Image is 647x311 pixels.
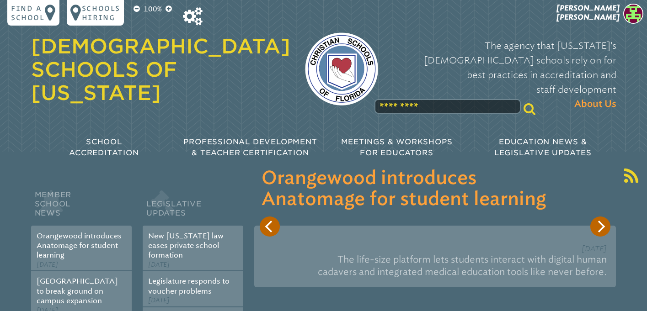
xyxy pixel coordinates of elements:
[148,277,230,295] a: Legislature responds to voucher problems
[574,97,616,111] span: About Us
[11,4,45,22] p: Find a school
[183,137,317,157] span: Professional Development & Teacher Certification
[82,4,120,22] p: Schools Hiring
[260,216,280,237] button: Previous
[262,168,609,210] h3: Orangewood introduces Anatomage for student learning
[623,4,643,24] img: 0bbf8eee369ea1767a7baf293491133e
[37,261,58,269] span: [DATE]
[31,188,132,226] h2: Member School News
[341,137,453,157] span: Meetings & Workshops for Educators
[263,250,607,282] p: The life-size platform lets students interact with digital human cadavers and integrated medical ...
[142,4,164,15] p: 100%
[494,137,592,157] span: Education News & Legislative Updates
[393,38,616,111] p: The agency that [US_STATE]’s [DEMOGRAPHIC_DATA] schools rely on for best practices in accreditati...
[556,4,620,21] span: [PERSON_NAME] [PERSON_NAME]
[305,32,378,105] img: csf-logo-web-colors.png
[37,277,118,305] a: [GEOGRAPHIC_DATA] to break ground on campus expansion
[582,244,607,253] span: [DATE]
[37,232,122,260] a: Orangewood introduces Anatomage for student learning
[143,188,243,226] h2: Legislative Updates
[590,216,610,237] button: Next
[148,261,170,269] span: [DATE]
[148,296,170,304] span: [DATE]
[31,34,290,105] a: [DEMOGRAPHIC_DATA] Schools of [US_STATE]
[69,137,139,157] span: School Accreditation
[148,232,224,260] a: New [US_STATE] law eases private school formation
